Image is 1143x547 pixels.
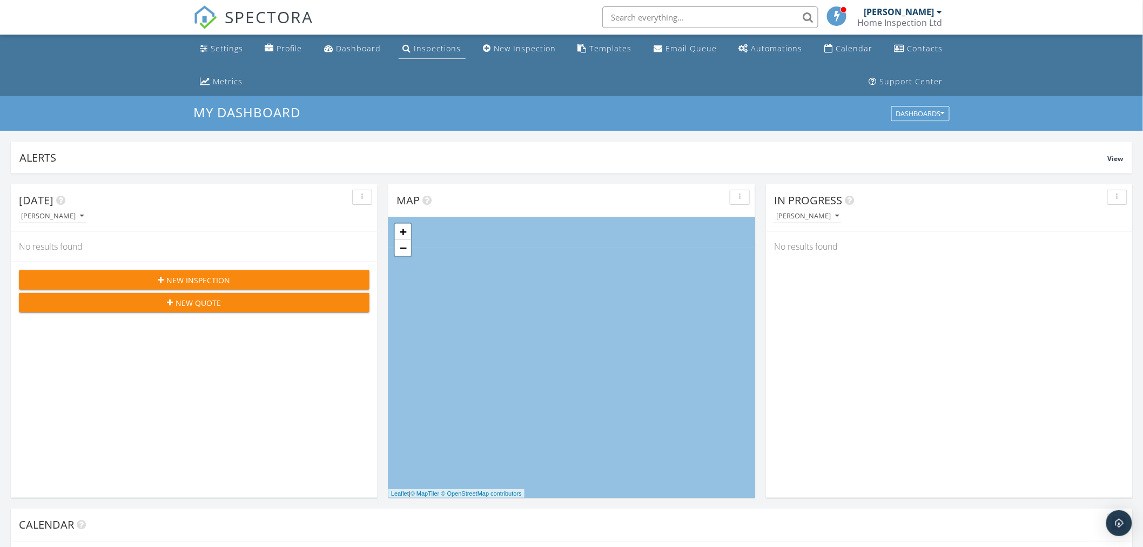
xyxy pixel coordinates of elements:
[396,193,420,208] span: Map
[193,5,217,29] img: The Best Home Inspection Software - Spectora
[890,39,947,59] a: Contacts
[880,76,943,86] div: Support Center
[907,43,943,54] div: Contacts
[211,43,243,54] div: Settings
[751,43,803,54] div: Automations
[414,43,461,54] div: Inspections
[19,209,86,224] button: [PERSON_NAME]
[602,6,818,28] input: Search everything...
[494,43,556,54] div: New Inspection
[336,43,381,54] div: Dashboard
[649,39,721,59] a: Email Queue
[225,5,313,28] span: SPECTORA
[277,43,302,54] div: Profile
[19,150,1108,165] div: Alerts
[193,15,313,37] a: SPECTORA
[774,209,841,224] button: [PERSON_NAME]
[193,103,300,121] span: My Dashboard
[479,39,560,59] a: New Inspection
[391,490,409,497] a: Leaflet
[590,43,632,54] div: Templates
[21,212,84,220] div: [PERSON_NAME]
[1106,510,1132,536] div: Open Intercom Messenger
[19,293,369,312] button: New Quote
[441,490,522,497] a: © OpenStreetMap contributors
[213,76,243,86] div: Metrics
[776,212,839,220] div: [PERSON_NAME]
[19,193,53,208] span: [DATE]
[167,275,231,286] span: New Inspection
[196,72,247,92] a: Metrics
[896,110,945,118] div: Dashboards
[261,39,307,59] a: Company Profile
[865,72,947,92] a: Support Center
[176,297,221,309] span: New Quote
[11,232,378,261] div: No results found
[858,17,943,28] div: Home Inspection Ltd
[19,517,74,532] span: Calendar
[1108,154,1124,163] span: View
[891,106,950,122] button: Dashboards
[820,39,877,59] a: Calendar
[395,224,411,240] a: Zoom in
[388,489,525,498] div: |
[411,490,440,497] a: © MapTiler
[196,39,247,59] a: Settings
[395,240,411,256] a: Zoom out
[19,270,369,290] button: New Inspection
[399,39,466,59] a: Inspections
[574,39,636,59] a: Templates
[836,43,872,54] div: Calendar
[864,6,934,17] div: [PERSON_NAME]
[766,232,1133,261] div: No results found
[320,39,385,59] a: Dashboard
[774,193,842,208] span: In Progress
[665,43,717,54] div: Email Queue
[735,39,807,59] a: Automations (Basic)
